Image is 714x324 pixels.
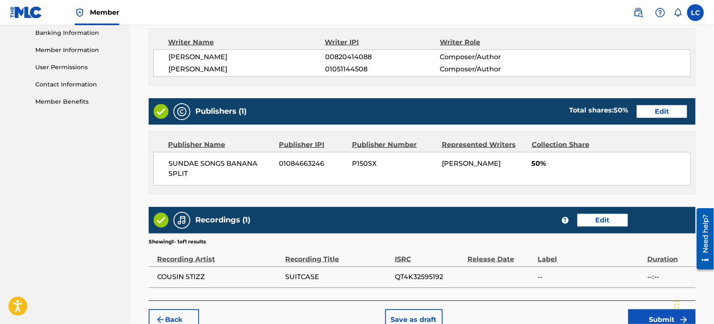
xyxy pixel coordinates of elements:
[395,246,463,264] div: ISRC
[325,52,440,62] span: 00820414088
[630,4,647,21] a: Public Search
[440,52,544,62] span: Composer/Author
[168,140,273,150] div: Publisher Name
[154,213,168,227] img: Valid
[279,159,346,169] span: 01084663246
[637,105,687,118] button: Edit
[157,246,281,264] div: Recording Artist
[75,8,85,18] img: Top Rightsholder
[538,246,643,264] div: Label
[168,37,325,47] div: Writer Name
[442,159,501,167] span: [PERSON_NAME]
[352,159,436,169] span: P150SX
[647,246,691,264] div: Duration
[687,4,704,21] div: User Menu
[90,8,119,17] span: Member
[690,205,714,272] iframe: Resource Center
[195,215,250,225] h5: Recordings (1)
[325,37,440,47] div: Writer IPI
[562,217,569,224] span: ?
[35,63,120,72] a: User Permissions
[177,215,187,225] img: Recordings
[614,106,628,114] span: 50 %
[352,140,436,150] div: Publisher Number
[655,8,665,18] img: help
[569,105,628,115] div: Total shares:
[442,140,525,150] div: Represented Writers
[532,159,690,169] span: 50%
[538,272,643,282] span: --
[168,52,325,62] span: [PERSON_NAME]
[195,107,247,116] h5: Publishers (1)
[177,107,187,117] img: Publishers
[154,104,168,119] img: Valid
[286,272,391,282] span: SUITCASE
[325,64,440,74] span: 01051144508
[674,8,682,17] div: Notifications
[35,80,120,89] a: Contact Information
[157,272,281,282] span: COUSIN STIZZ
[286,246,391,264] div: Recording Title
[672,284,714,324] iframe: Chat Widget
[652,4,669,21] div: Help
[149,238,206,246] p: Showing 1 - 1 of 1 results
[440,37,544,47] div: Writer Role
[532,140,610,150] div: Collection Share
[647,272,691,282] span: --:--
[10,6,42,18] img: MLC Logo
[467,246,534,264] div: Release Date
[577,214,628,227] button: Edit
[279,140,346,150] div: Publisher IPI
[168,64,325,74] span: [PERSON_NAME]
[440,64,544,74] span: Composer/Author
[633,8,643,18] img: search
[35,97,120,106] a: Member Benefits
[395,272,463,282] span: QT4K32595192
[35,46,120,55] a: Member Information
[168,159,273,179] span: SUNDAE SONGS BANANA SPLIT
[35,29,120,37] a: Banking Information
[675,292,680,317] div: Drag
